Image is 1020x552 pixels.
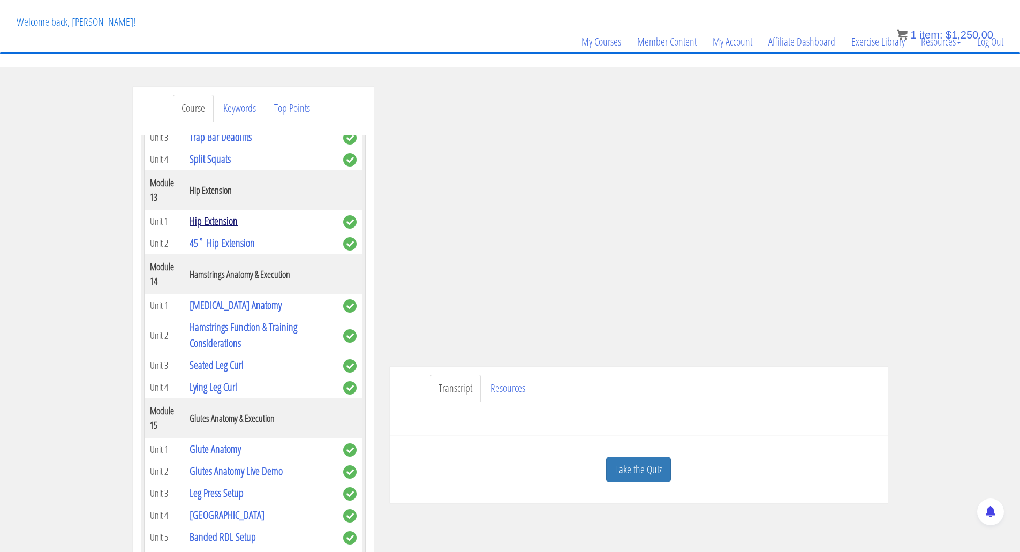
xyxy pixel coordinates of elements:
a: Exercise Library [843,16,913,67]
a: Lying Leg Curl [190,380,237,394]
th: Module 15 [144,398,184,438]
span: complete [343,381,357,395]
td: Unit 5 [144,526,184,548]
img: icon11.png [897,29,908,40]
td: Unit 4 [144,148,184,170]
span: 1 [910,29,916,41]
a: Split Squats [190,152,231,166]
td: Unit 4 [144,504,184,526]
a: Seated Leg Curl [190,358,244,372]
p: Welcome back, [PERSON_NAME]! [9,1,143,43]
th: Module 14 [144,254,184,294]
bdi: 1,250.00 [946,29,993,41]
span: complete [343,487,357,501]
a: Banded RDL Setup [190,530,256,544]
span: complete [343,329,357,343]
a: Glute Anatomy [190,442,241,456]
span: complete [343,509,357,523]
a: [MEDICAL_DATA] Anatomy [190,298,282,312]
th: Hip Extension [184,170,337,210]
a: Resources [482,375,534,402]
td: Unit 2 [144,232,184,254]
td: Unit 2 [144,460,184,482]
a: [GEOGRAPHIC_DATA] [190,508,265,522]
td: Unit 1 [144,294,184,316]
a: Affiliate Dashboard [760,16,843,67]
td: Unit 4 [144,376,184,398]
td: Unit 3 [144,126,184,148]
a: My Courses [573,16,629,67]
a: Transcript [430,375,481,402]
a: Leg Press Setup [190,486,244,500]
span: complete [343,531,357,545]
a: Keywords [215,95,265,122]
a: Hamstrings Function & Training Considerations [190,320,297,350]
a: Course [173,95,214,122]
td: Unit 3 [144,482,184,504]
a: My Account [705,16,760,67]
span: item: [919,29,942,41]
span: complete [343,131,357,145]
a: Take the Quiz [606,457,671,483]
a: Member Content [629,16,705,67]
td: Unit 2 [144,316,184,354]
span: complete [343,237,357,251]
span: complete [343,153,357,167]
td: Unit 1 [144,210,184,232]
a: 1 item: $1,250.00 [897,29,993,41]
a: Glutes Anatomy Live Demo [190,464,283,478]
th: Module 13 [144,170,184,210]
span: complete [343,359,357,373]
span: complete [343,465,357,479]
a: 45˚ Hip Extension [190,236,255,250]
span: complete [343,443,357,457]
span: $ [946,29,951,41]
a: Trap Bar Deadlifts [190,130,252,144]
a: Top Points [266,95,319,122]
span: complete [343,215,357,229]
td: Unit 3 [144,354,184,376]
a: Resources [913,16,969,67]
a: Hip Extension [190,214,238,228]
span: complete [343,299,357,313]
th: Glutes Anatomy & Execution [184,398,337,438]
a: Log Out [969,16,1011,67]
td: Unit 1 [144,438,184,460]
th: Hamstrings Anatomy & Execution [184,254,337,294]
